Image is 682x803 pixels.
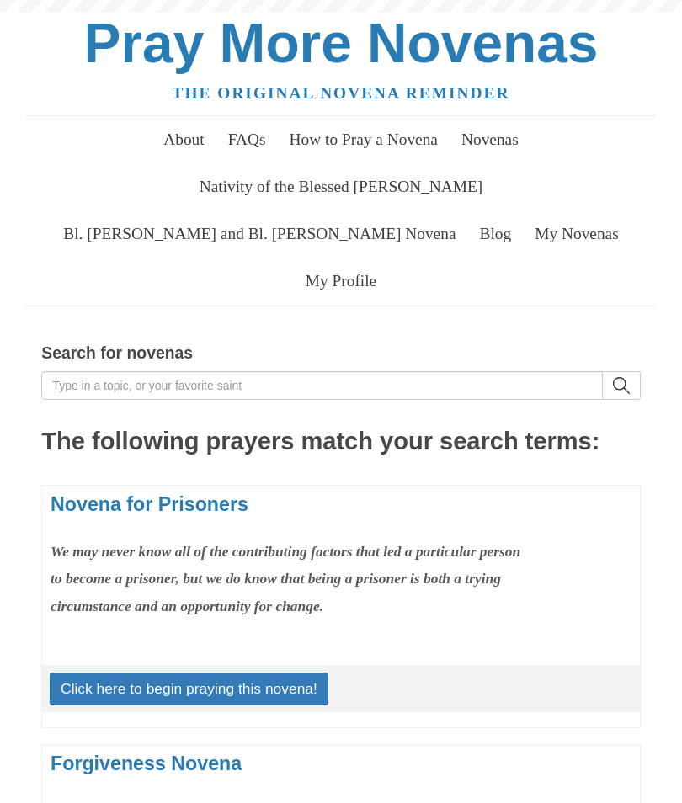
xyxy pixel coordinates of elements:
a: Pray More Novenas [84,12,599,74]
a: Blog [470,211,521,258]
a: FAQs [218,116,275,163]
strong: We may never know all of the contributing factors that led a particular person to become a prison... [51,543,520,615]
h2: The following prayers match your search terms: [41,428,640,455]
a: Forgiveness Novena [51,752,242,774]
a: The original novena reminder [173,84,510,102]
a: Novena for Prisoners [51,493,248,515]
a: Novenas [451,116,528,163]
input: Type in a topic, or your favorite saint [41,371,602,400]
a: My Novenas [525,211,629,258]
button: search [603,371,641,400]
a: How to Pray a Novena [280,116,448,163]
a: About [154,116,215,163]
a: My Profile [296,258,386,306]
label: Search for novenas [41,339,193,367]
a: Click here to begin praying this novena! [50,673,328,705]
a: Nativity of the Blessed [PERSON_NAME] [189,164,493,211]
a: Bl. [PERSON_NAME] and Bl. [PERSON_NAME] Novena [54,211,466,258]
